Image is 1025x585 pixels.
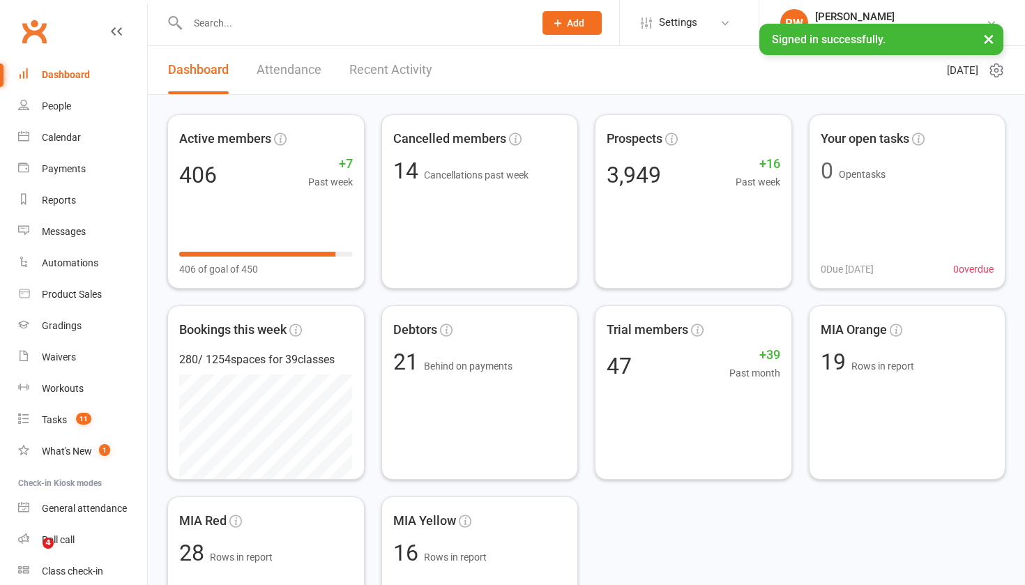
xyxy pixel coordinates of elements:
[42,565,103,577] div: Class check-in
[815,23,986,36] div: Urban Muaythai - [GEOGRAPHIC_DATA]
[43,538,54,549] span: 4
[18,153,147,185] a: Payments
[821,160,833,182] div: 0
[42,195,76,206] div: Reports
[308,154,353,174] span: +7
[607,164,661,186] div: 3,949
[18,404,147,436] a: Tasks 11
[607,320,688,340] span: Trial members
[18,310,147,342] a: Gradings
[821,129,909,149] span: Your open tasks
[729,345,780,365] span: +39
[99,444,110,456] span: 1
[42,446,92,457] div: What's New
[179,164,217,186] div: 406
[18,493,147,524] a: General attendance kiosk mode
[815,10,986,23] div: [PERSON_NAME]
[42,132,81,143] div: Calendar
[542,11,602,35] button: Add
[42,320,82,331] div: Gradings
[42,351,76,363] div: Waivers
[736,154,780,174] span: +16
[607,129,662,149] span: Prospects
[42,534,75,545] div: Roll call
[42,163,86,174] div: Payments
[179,511,227,531] span: MIA Red
[424,552,487,563] span: Rows in report
[179,320,287,340] span: Bookings this week
[393,540,424,566] span: 16
[772,33,886,46] span: Signed in successfully.
[76,413,91,425] span: 11
[42,414,67,425] div: Tasks
[821,349,851,375] span: 19
[168,46,229,94] a: Dashboard
[14,538,47,571] iframe: Intercom live chat
[18,279,147,310] a: Product Sales
[393,511,456,531] span: MIA Yellow
[42,383,84,394] div: Workouts
[18,436,147,467] a: What's New1
[424,360,512,372] span: Behind on payments
[821,320,887,340] span: MIA Orange
[393,349,424,375] span: 21
[780,9,808,37] div: RW
[851,360,914,372] span: Rows in report
[659,7,697,38] span: Settings
[18,248,147,279] a: Automations
[736,174,780,190] span: Past week
[821,261,874,277] span: 0 Due [DATE]
[567,17,584,29] span: Add
[18,216,147,248] a: Messages
[18,524,147,556] a: Roll call
[42,69,90,80] div: Dashboard
[18,59,147,91] a: Dashboard
[976,24,1001,54] button: ×
[18,342,147,373] a: Waivers
[349,46,432,94] a: Recent Activity
[179,261,258,277] span: 406 of goal of 450
[42,100,71,112] div: People
[42,257,98,268] div: Automations
[18,185,147,216] a: Reports
[17,14,52,49] a: Clubworx
[257,46,321,94] a: Attendance
[424,169,529,181] span: Cancellations past week
[18,122,147,153] a: Calendar
[210,552,273,563] span: Rows in report
[393,158,424,184] span: 14
[729,365,780,381] span: Past month
[18,91,147,122] a: People
[953,261,994,277] span: 0 overdue
[179,351,353,369] div: 280 / 1254 spaces for 39 classes
[393,129,506,149] span: Cancelled members
[839,169,886,180] span: Open tasks
[179,129,271,149] span: Active members
[42,226,86,237] div: Messages
[183,13,524,33] input: Search...
[18,373,147,404] a: Workouts
[393,320,437,340] span: Debtors
[42,289,102,300] div: Product Sales
[308,174,353,190] span: Past week
[607,355,632,377] div: 47
[179,540,210,566] span: 28
[42,503,127,514] div: General attendance
[947,62,978,79] span: [DATE]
